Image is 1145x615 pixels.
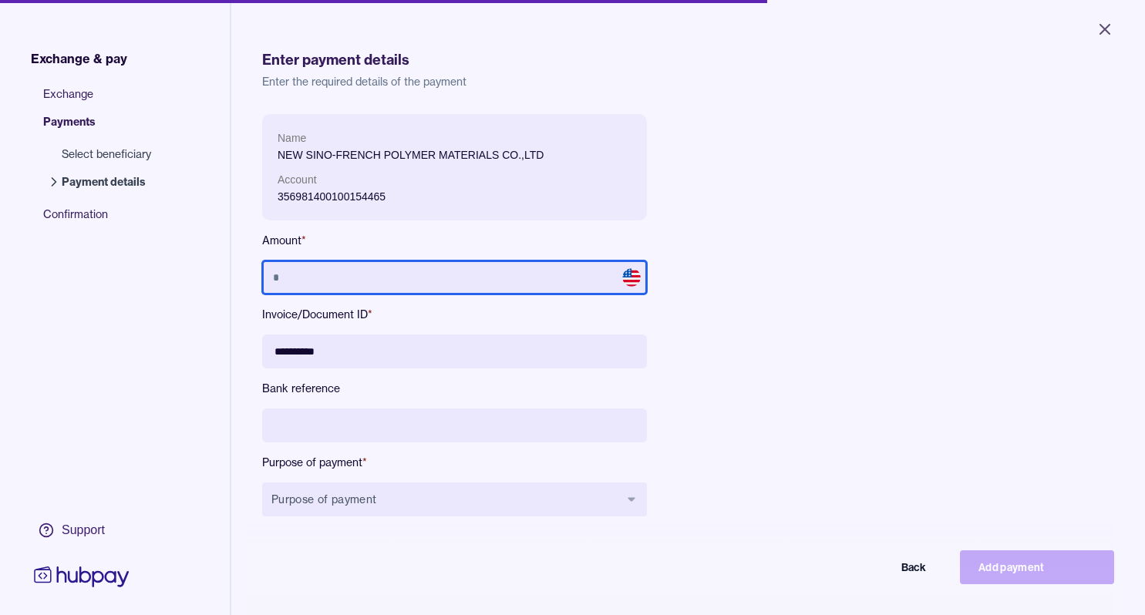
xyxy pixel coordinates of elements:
span: Payment details [62,174,151,190]
a: Support [31,514,133,546]
label: Invoice/Document ID [262,307,647,322]
p: NEW SINO-FRENCH POLYMER MATERIALS CO.,LTD [278,146,631,163]
label: Bank reference [262,381,647,396]
span: Exchange [43,86,167,114]
span: Select beneficiary [62,146,151,162]
span: Confirmation [43,207,167,234]
h1: Enter payment details [262,49,1114,71]
div: Support [62,522,105,539]
button: Close [1077,12,1133,46]
span: Payments [43,114,167,142]
button: Purpose of payment [262,482,647,516]
label: Purpose of payment [262,455,647,470]
button: Back [790,550,945,584]
span: Exchange & pay [31,49,127,68]
p: 356981400100154465 [278,188,631,205]
p: Enter the required details of the payment [262,74,1114,89]
p: Account [278,171,631,188]
p: Name [278,129,631,146]
label: Amount [262,233,647,248]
